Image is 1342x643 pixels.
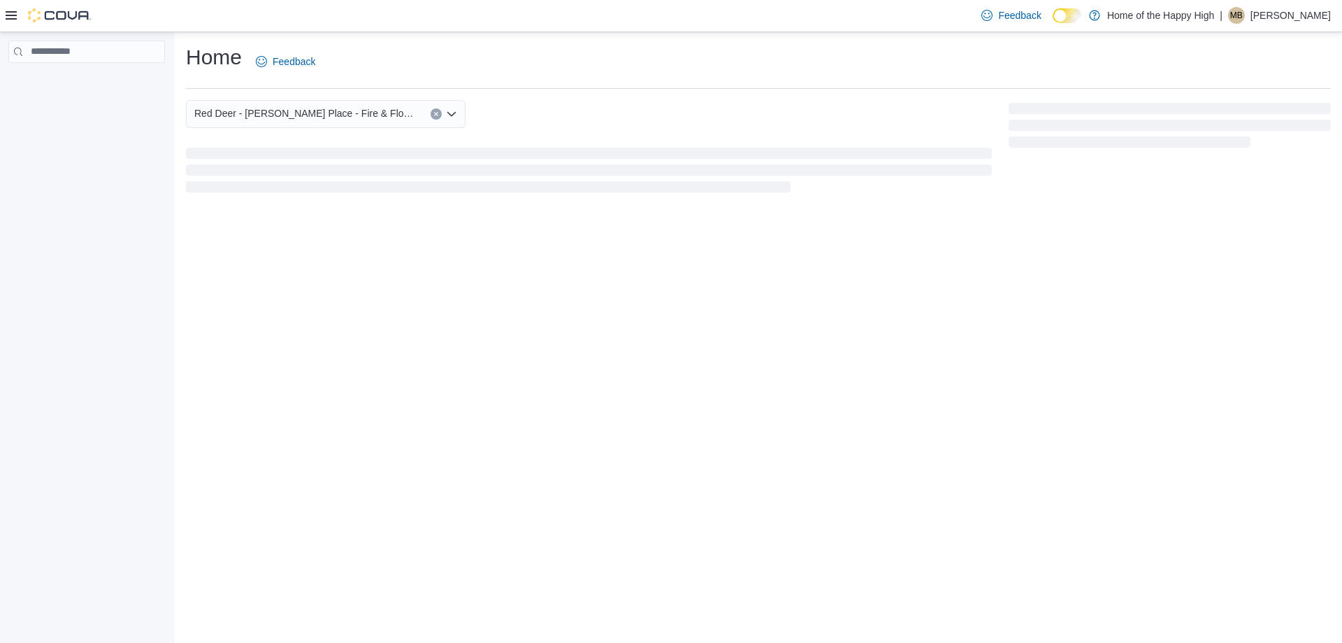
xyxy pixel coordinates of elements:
div: Matthaeus Baalam [1228,7,1245,24]
button: Open list of options [446,108,457,120]
span: Loading [1009,106,1331,150]
p: Home of the Happy High [1107,7,1214,24]
a: Feedback [976,1,1046,29]
nav: Complex example [8,66,165,99]
span: MB [1230,7,1243,24]
span: Dark Mode [1053,23,1053,24]
input: Dark Mode [1053,8,1082,23]
h1: Home [186,43,242,71]
p: [PERSON_NAME] [1250,7,1331,24]
span: Red Deer - [PERSON_NAME] Place - Fire & Flower [194,105,417,122]
span: Feedback [998,8,1041,22]
span: Feedback [273,55,315,69]
img: Cova [28,8,91,22]
p: | [1220,7,1222,24]
a: Feedback [250,48,321,76]
span: Loading [186,150,992,195]
button: Clear input [431,108,442,120]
